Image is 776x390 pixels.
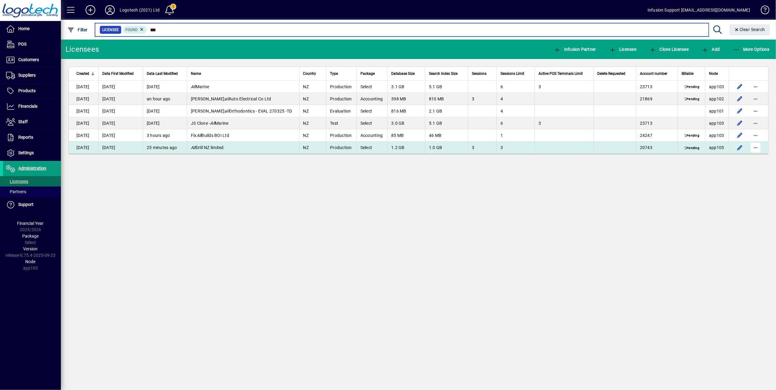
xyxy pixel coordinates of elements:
span: Name [191,70,201,77]
a: Licensees [3,176,61,186]
td: [DATE] [69,81,98,93]
td: [DATE] [69,93,98,105]
span: Licensee [609,47,637,52]
td: [DATE] [69,129,98,141]
button: Infusion Partner [552,44,598,55]
button: More options [751,106,760,116]
span: Node [709,70,718,77]
span: Licensee [102,27,119,33]
div: Data First Modified [102,70,139,77]
td: 4 [497,93,535,105]
td: 25 minutes ago [143,141,187,154]
button: More options [751,94,760,104]
td: [DATE] [69,117,98,129]
td: 1.2 GB [387,141,425,154]
a: Knowledge Base [756,1,768,21]
span: Partners [6,189,26,194]
span: Administration [18,166,46,171]
td: 3 [497,141,535,154]
td: Select [356,81,388,93]
td: 5.1 GB [425,117,468,129]
td: NZ [299,129,326,141]
em: All [191,145,196,150]
td: 23713 [636,117,678,129]
div: Database Size [391,70,421,77]
em: all [224,96,229,101]
td: 6 [497,81,535,93]
span: Add [701,47,720,52]
button: Edit [735,82,745,92]
span: Node [26,259,36,264]
td: 3 hours ago [143,129,187,141]
div: Sessions Limit [500,70,531,77]
a: Staff [3,114,61,130]
span: Created [76,70,89,77]
td: NZ [299,93,326,105]
div: Infusion Support [EMAIL_ADDRESS][DOMAIN_NAME] [648,5,750,15]
button: Profile [100,5,120,16]
span: Account number [640,70,667,77]
span: Found [125,28,138,32]
td: 6 [497,117,535,129]
span: app101.prod.infusionbusinesssoftware.com [709,109,724,113]
button: More options [751,118,760,128]
td: NZ [299,117,326,129]
button: Add [700,44,721,55]
div: Country [303,70,323,77]
td: 2.1 GB [425,105,468,117]
span: Package [360,70,375,77]
a: Home [3,21,61,37]
button: Clone Licensee [648,44,690,55]
button: Add [81,5,100,16]
span: Sessions [472,70,486,77]
span: Suppliers [18,73,36,78]
span: Data Last Modified [147,70,178,77]
a: POS [3,37,61,52]
span: Products [18,88,36,93]
span: app105.prod.infusionbusinesssoftware.com [709,145,724,150]
span: Active POS Terminals Limit [539,70,583,77]
span: Home [18,26,30,31]
span: app102.prod.infusionbusinesssoftware.com [709,96,724,101]
span: Filter [67,27,88,32]
td: 3 [535,81,594,93]
button: Edit [735,106,745,116]
td: Accounting [356,93,388,105]
span: app103.prod.infusionbusinesssoftware.com [709,133,724,138]
td: [DATE] [69,105,98,117]
div: Node [709,70,725,77]
span: Package [22,234,39,239]
td: 1 [497,129,535,141]
em: All [210,121,215,126]
button: Edit [735,118,745,128]
span: Search Index Size [429,70,458,77]
td: [DATE] [143,81,187,93]
button: More options [751,131,760,140]
span: Pending [683,97,701,102]
span: Staff [18,119,28,124]
span: Settings [18,150,34,155]
td: 398 MB [387,93,425,105]
td: [DATE] [98,81,143,93]
span: Billable [682,70,693,77]
div: Delete Requested [598,70,632,77]
span: Country [303,70,316,77]
span: JS Clone - Marine [191,121,229,126]
div: Billable [682,70,701,77]
em: all [224,109,229,113]
a: Support [3,197,61,212]
td: Select [356,105,388,117]
span: Type [330,70,338,77]
span: POS [18,42,26,47]
button: Edit [735,143,745,152]
div: Package [360,70,384,77]
td: NZ [299,141,326,154]
button: More options [751,82,760,92]
td: 3.1 GB [387,81,425,93]
span: Fix Builds BOI Ltd [191,133,229,138]
span: Clone Licensee [649,47,689,52]
span: Pending [683,85,701,90]
div: Logotech (2021) Ltd [120,5,160,15]
span: Licensees [6,179,28,184]
span: app103.prod.infusionbusinesssoftware.com [709,84,724,89]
